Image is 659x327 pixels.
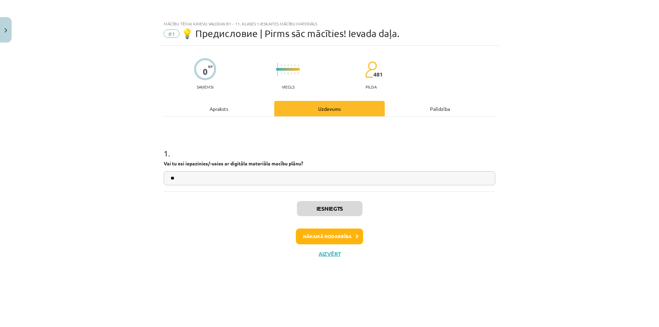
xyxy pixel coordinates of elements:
[164,30,180,38] span: #1
[385,101,495,116] div: Palīdzība
[164,160,303,166] strong: Vai tu esi iepazinies/-usies ar digitāla materiāla macību plānu?
[373,71,383,78] span: 481
[208,65,212,68] span: XP
[291,72,292,74] img: icon-short-line-57e1e144782c952c97e751825c79c345078a6d821885a25fce030b3d8c18986b.svg
[365,61,377,78] img: students-c634bb4e5e11cddfef0936a35e636f08e4e9abd3cc4e673bd6f9a4125e45ecb1.svg
[294,72,295,74] img: icon-short-line-57e1e144782c952c97e751825c79c345078a6d821885a25fce030b3d8c18986b.svg
[4,28,7,33] img: icon-close-lesson-0947bae3869378f0d4975bcd49f059093ad1ed9edebbc8119c70593378902aed.svg
[297,201,362,216] button: Iesniegts
[294,65,295,66] img: icon-short-line-57e1e144782c952c97e751825c79c345078a6d821885a25fce030b3d8c18986b.svg
[203,67,208,77] div: 0
[194,84,216,89] p: Saņemsi
[366,84,377,89] p: pilda
[316,250,343,257] button: Aizvērt
[282,84,294,89] p: Viegls
[296,229,363,244] button: Nākamā nodarbība
[164,101,274,116] div: Apraksts
[284,65,285,66] img: icon-short-line-57e1e144782c952c97e751825c79c345078a6d821885a25fce030b3d8c18986b.svg
[277,63,278,76] img: icon-long-line-d9ea69661e0d244f92f715978eff75569469978d946b2353a9bb055b3ed8787d.svg
[164,21,495,26] div: Mācību tēma: Krievu valodas b1 - 11. klases 1.ieskaites mācību materiāls
[181,28,400,39] span: 💡 Предисловие | Pirms sāc mācīties! Ievada daļa.
[291,65,292,66] img: icon-short-line-57e1e144782c952c97e751825c79c345078a6d821885a25fce030b3d8c18986b.svg
[274,101,385,116] div: Uzdevums
[288,72,288,74] img: icon-short-line-57e1e144782c952c97e751825c79c345078a6d821885a25fce030b3d8c18986b.svg
[164,137,495,158] h1: 1 .
[288,65,288,66] img: icon-short-line-57e1e144782c952c97e751825c79c345078a6d821885a25fce030b3d8c18986b.svg
[284,72,285,74] img: icon-short-line-57e1e144782c952c97e751825c79c345078a6d821885a25fce030b3d8c18986b.svg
